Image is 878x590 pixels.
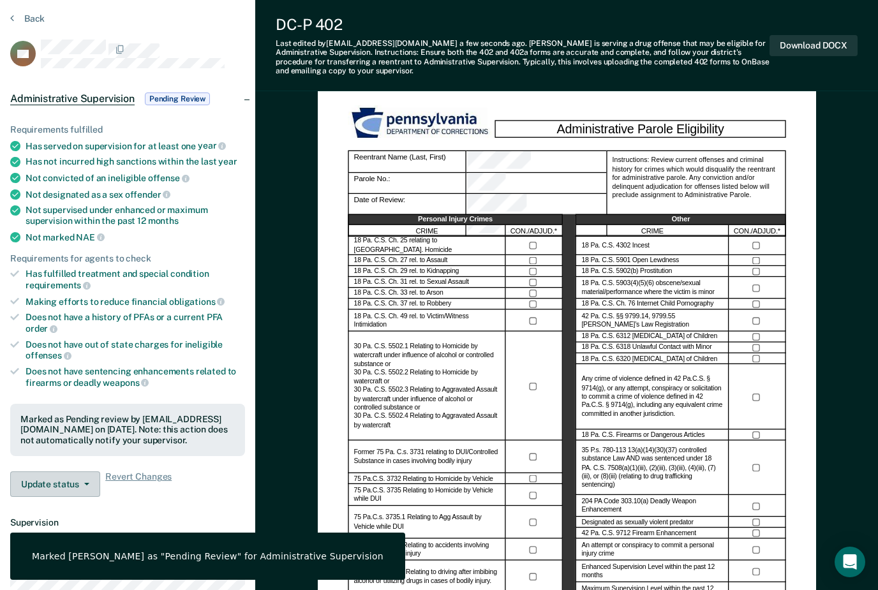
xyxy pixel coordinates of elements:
[581,431,704,440] label: 18 Pa. C.S. Firearms or Dangerous Articles
[576,226,729,237] div: CRIME
[169,297,225,307] span: obligations
[276,39,770,76] div: Last edited by [EMAIL_ADDRESS][DOMAIN_NAME] . [PERSON_NAME] is serving a drug offense that may be...
[581,563,723,580] label: Enhanced Supervision Level within the past 12 months
[26,269,245,290] div: Has fulfilled treatment and special condition
[348,214,562,225] div: Personal Injury Crimes
[276,15,770,34] div: DC-P 402
[348,105,495,142] img: PDOC Logo
[581,242,649,251] label: 18 Pa. C.S. 4302 Incest
[26,280,91,290] span: requirements
[353,514,500,531] label: 75 Pa.C.s. 3735.1 Relating to Agg Assault by Vehicle while DUI
[581,529,696,538] label: 42 Pa. C.S. 9712 Firearm Enhancement
[348,173,466,194] div: Parole No.:
[581,376,723,419] label: Any crime of violence defined in 42 Pa.C.S. § 9714(g), or any attempt, conspiracy or solicitation...
[353,237,500,254] label: 18 Pa. C.S. Ch. 25 relating to [GEOGRAPHIC_DATA]. Homicide
[581,542,723,559] label: An attempt or conspiracy to commit a personal injury crime
[581,355,717,364] label: 18 Pa. C.S. 6320 [MEDICAL_DATA] of Children
[353,290,443,299] label: 18 Pa. C.S. Ch. 33 rel. to Arson
[581,279,723,297] label: 18 Pa. C.S. 5903(4)(5)(6) obscene/sexual material/performance where the victim is minor
[353,542,500,559] label: 75 Pa.C.S. 3742 Relating to accidents involving death or personal injury
[10,124,245,135] div: Requirements fulfilled
[353,256,447,265] label: 18 Pa. C.S. Ch. 27 rel. to Assault
[26,312,245,334] div: Does not have a history of PFAs or a current PFA order
[76,232,104,242] span: NAE
[581,312,723,329] label: 42 Pa. C.S. §§ 9799.14, 9799.55 [PERSON_NAME]’s Law Registration
[581,333,717,342] label: 18 Pa. C.S. 6312 [MEDICAL_DATA] of Children
[10,471,100,497] button: Update status
[20,414,235,446] div: Marked as Pending review by [EMAIL_ADDRESS][DOMAIN_NAME] on [DATE]. Note: this action does not au...
[32,550,383,562] div: Marked [PERSON_NAME] as "Pending Review" for Administrative Supervision
[125,189,171,200] span: offender
[466,195,606,216] div: Date of Review:
[505,226,562,237] div: CON./ADJUD.*
[581,498,723,515] label: 204 PA Code 303.10(a) Deadly Weapon Enhancement
[26,232,245,243] div: Not marked
[581,519,693,527] label: Designated as sexually violent predator
[581,344,711,353] label: 18 Pa. C.S. 6318 Unlawful Contact with Minor
[770,35,858,56] button: Download DOCX
[10,13,45,24] button: Back
[576,214,785,225] div: Other
[26,156,245,167] div: Has not incurred high sanctions within the last
[353,267,459,276] label: 18 Pa. C.S. Ch. 29 rel. to Kidnapping
[466,173,606,194] div: Parole No.:
[353,487,500,504] label: 75 Pa.C.S. 3735 Relating to Homicide by Vehicle while DUI
[10,517,245,528] dt: Supervision
[581,256,679,265] label: 18 Pa. C.S. 5901 Open Lewdness
[353,343,500,430] label: 30 Pa. C.S. 5502.1 Relating to Homicide by watercraft under influence of alcohol or controlled su...
[105,471,172,497] span: Revert Changes
[729,226,785,237] div: CON./ADJUD.*
[26,350,71,360] span: offenses
[606,151,785,237] div: Instructions: Review current offenses and criminal history for crimes which would disqualify the ...
[353,300,450,309] label: 18 Pa. C.S. Ch. 37 rel. to Robbery
[26,366,245,388] div: Does not have sentencing enhancements related to firearms or deadly
[348,226,505,237] div: CRIME
[353,568,500,586] label: 75 Pa.C.S Ch. 38 Relating to driving after imbibing alcohol or utilizing drugs in cases of bodily...
[26,172,245,184] div: Not convicted of an ineligible
[26,339,245,361] div: Does not have out of state charges for ineligible
[26,205,245,226] div: Not supervised under enhanced or maximum supervision within the past 12
[148,216,179,226] span: months
[495,121,785,138] div: Administrative Parole Eligibility
[835,547,865,577] div: Open Intercom Messenger
[459,39,525,48] span: a few seconds ago
[353,312,500,329] label: 18 Pa. C.S. Ch. 49 rel. to Victim/Witness Intimidation
[26,189,245,200] div: Not designated as a sex
[218,156,237,166] span: year
[581,446,723,490] label: 35 P.s. 780-113 13(a)(14)(30)(37) controlled substance Law AND was sentenced under 18 PA. C.S. 75...
[348,151,466,173] div: Reentrant Name (Last, First)
[198,140,226,151] span: year
[466,151,606,173] div: Reentrant Name (Last, First)
[26,140,245,152] div: Has served on supervision for at least one
[10,92,135,105] span: Administrative Supervision
[581,267,672,276] label: 18 Pa. C.S. 5902(b) Prostitution
[348,195,466,216] div: Date of Review:
[353,278,468,287] label: 18 Pa. C.S. Ch. 31 rel. to Sexual Assault
[103,378,149,388] span: weapons
[26,296,245,307] div: Making efforts to reduce financial
[148,173,190,183] span: offense
[10,253,245,264] div: Requirements for agents to check
[353,448,500,466] label: Former 75 Pa. C.s. 3731 relating to DUI/Controlled Substance in cases involving bodily injury
[145,92,210,105] span: Pending Review
[581,300,713,309] label: 18 Pa. C.S. Ch. 76 Internet Child Pornography
[353,475,493,483] label: 75 Pa.C.S. 3732 Relating to Homicide by Vehicle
